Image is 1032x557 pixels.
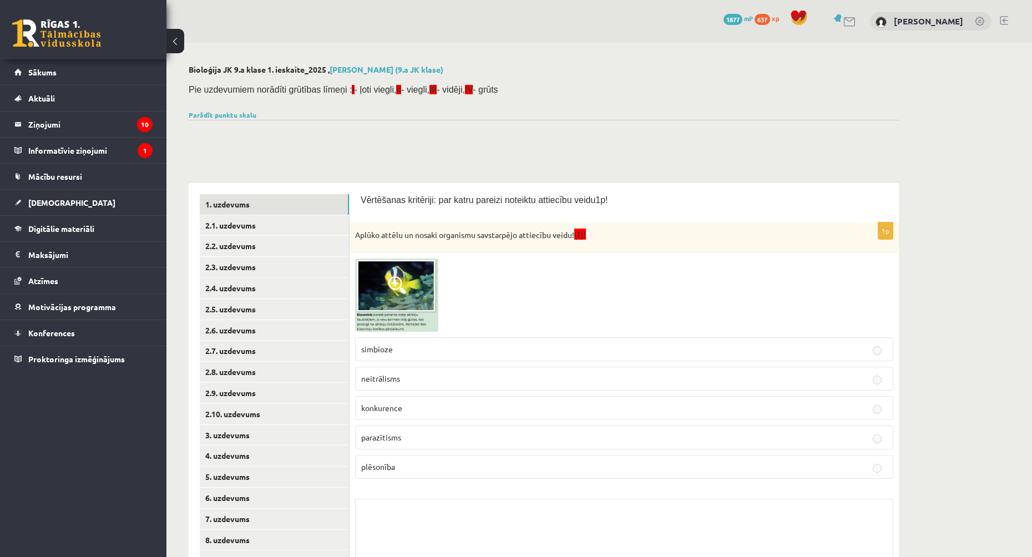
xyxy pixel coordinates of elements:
span: Konferences [28,328,75,338]
span: Motivācijas programma [28,302,116,312]
span: Sākums [28,67,57,77]
a: 2.2. uzdevums [200,236,349,256]
legend: Informatīvie ziņojumi [28,138,153,163]
a: 2.7. uzdevums [200,341,349,361]
span: mP [744,14,753,23]
a: Sākums [14,59,153,85]
a: 7. uzdevums [200,509,349,529]
span: Digitālie materiāli [28,224,94,234]
span: [DEMOGRAPHIC_DATA] [28,198,115,207]
input: neitrālisms [873,376,882,384]
span: IV [465,85,473,94]
a: Proktoringa izmēģinājums [14,346,153,372]
i: 10 [137,117,153,132]
a: 2.3. uzdevums [200,257,349,277]
a: Aktuāli [14,85,153,111]
span: neitrālisms [361,373,400,383]
legend: Ziņojumi [28,112,153,137]
span: III [429,85,437,94]
input: parazītisms [873,434,882,443]
legend: Maksājumi [28,242,153,267]
input: konkurence [873,405,882,414]
span: Pie uzdevumiem norādīti grūtības līmeņi : - ļoti viegli, - viegli, - vidēji, - grūts [189,85,498,94]
span: Aktuāli [28,93,55,103]
a: 5. uzdevums [200,467,349,487]
span: konkurence [361,403,402,413]
a: 2.6. uzdevums [200,320,349,341]
i: 1 [138,143,153,158]
a: 1. uzdevums [200,194,349,215]
input: plēsonība [873,464,882,473]
a: 8. uzdevums [200,530,349,550]
span: Vērtēšanas kritēriji: par katru pareizi noteiktu attiecību veidu1p! [361,195,608,205]
a: 4. uzdevums [200,445,349,466]
a: Atzīmes [14,268,153,293]
a: Parādīt punktu skalu [189,110,256,119]
a: Rīgas 1. Tālmācības vidusskola [12,19,101,47]
a: 637 xp [755,14,785,23]
a: [PERSON_NAME] [894,16,963,27]
a: Ziņojumi10 [14,112,153,137]
span: simbioze [361,344,393,354]
img: 1.png [355,259,438,332]
img: Ingvars Gailis [876,17,887,28]
span: 637 [755,14,770,25]
a: Konferences [14,320,153,346]
span: 1877 [724,14,742,25]
span: plēsonība [361,462,395,472]
p: 1p [878,222,893,240]
span: Mācību resursi [28,171,82,181]
input: simbioze [873,346,882,355]
a: Informatīvie ziņojumi1 [14,138,153,163]
a: Maksājumi [14,242,153,267]
a: Motivācijas programma [14,294,153,320]
span: II [396,85,401,94]
span: parazītisms [361,432,401,442]
span: Proktoringa izmēģinājums [28,354,125,364]
a: [PERSON_NAME] (9.a JK klase) [330,64,443,74]
span: xp [772,14,779,23]
a: Digitālie materiāli [14,216,153,241]
span: Atzīmes [28,276,58,286]
a: 6. uzdevums [200,488,349,508]
a: 2.1. uzdevums [200,215,349,236]
p: Aplūko attēlu un nosaki organismu savstarpējo attiecību veidu! [355,228,838,241]
a: 2.10. uzdevums [200,404,349,424]
a: 2.4. uzdevums [200,278,349,298]
a: 1877 mP [724,14,753,23]
a: 3. uzdevums [200,425,349,445]
span: I [352,85,354,94]
a: 2.5. uzdevums [200,299,349,320]
a: 2.8. uzdevums [200,362,349,382]
span: (I)! [574,230,586,240]
h2: Bioloģija JK 9.a klase 1. ieskaite_2025 , [189,65,899,74]
a: [DEMOGRAPHIC_DATA] [14,190,153,215]
a: Mācību resursi [14,164,153,189]
a: 2.9. uzdevums [200,383,349,403]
